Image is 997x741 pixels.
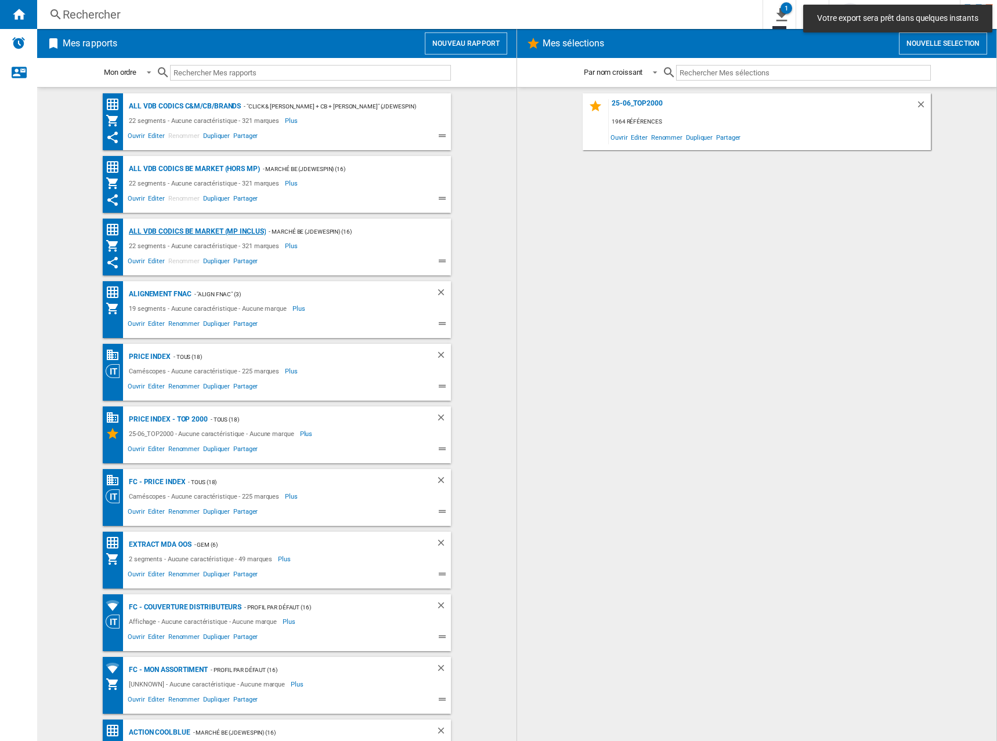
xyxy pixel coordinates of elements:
[609,115,931,129] div: 1964 références
[814,13,982,24] span: Votre export sera prêt dans quelques instants
[232,193,259,207] span: Partager
[126,130,146,144] span: Ouvrir
[899,32,987,55] button: Nouvelle selection
[167,506,201,520] span: Renommer
[916,99,931,115] div: Supprimer
[106,677,126,691] div: Mon assortiment
[126,506,146,520] span: Ouvrir
[126,302,292,315] div: 19 segments - Aucune caractéristique - Aucune marque
[232,381,259,395] span: Partager
[106,364,126,378] div: Vision Catégorie
[300,427,315,441] span: Plus
[146,381,166,395] span: Editer
[714,129,742,145] span: Partager
[167,381,201,395] span: Renommer
[106,97,126,112] div: Matrice des prix
[167,193,201,207] span: Renommer
[126,552,278,566] div: 2 segments - Aucune caractéristique - 49 marques
[201,444,232,457] span: Dupliquer
[106,724,126,738] div: Matrice des prix
[241,600,413,615] div: - Profil par défaut (16)
[208,663,413,677] div: - Profil par défaut (16)
[291,677,305,691] span: Plus
[126,162,260,176] div: ALL VDB CODICS BE MARKET (hors MP)
[201,631,232,645] span: Dupliquer
[241,99,428,114] div: - "Click & [PERSON_NAME] + CB + [PERSON_NAME]" (jdewespin) (11)
[126,600,241,615] div: FC - Couverture distributeurs
[106,661,126,675] div: Couverture des distributeurs
[232,569,259,583] span: Partager
[232,444,259,457] span: Partager
[540,32,606,55] h2: Mes sélections
[285,489,299,503] span: Plus
[146,193,166,207] span: Editer
[285,239,299,253] span: Plus
[126,287,192,302] div: Alignement Fnac
[436,537,451,552] div: Supprimer
[146,506,166,520] span: Editer
[104,68,136,77] div: Mon ordre
[266,224,428,239] div: - Marché BE (jdewespin) (16)
[190,725,413,740] div: - Marché BE (jdewespin) (16)
[167,694,201,708] span: Renommer
[201,130,232,144] span: Dupliquer
[126,569,146,583] span: Ouvrir
[609,99,916,115] div: 25-06_TOP2000
[232,256,259,270] span: Partager
[170,65,451,81] input: Rechercher Mes rapports
[232,506,259,520] span: Partager
[283,615,297,629] span: Plus
[126,114,285,128] div: 22 segments - Aucune caractéristique - 321 marques
[126,193,146,207] span: Ouvrir
[167,569,201,583] span: Renommer
[167,256,201,270] span: Renommer
[232,694,259,708] span: Partager
[232,631,259,645] span: Partager
[201,506,232,520] span: Dupliquer
[106,239,126,253] div: Mon assortiment
[167,631,201,645] span: Renommer
[146,256,166,270] span: Editer
[436,412,451,427] div: Supprimer
[126,256,146,270] span: Ouvrir
[146,569,166,583] span: Editer
[146,444,166,457] span: Editer
[106,427,126,441] div: Mes Sélections
[126,350,171,364] div: PRICE INDEX
[232,318,259,332] span: Partager
[781,2,792,14] div: 1
[106,130,120,144] ng-md-icon: Ce rapport a été partagé avec vous
[201,193,232,207] span: Dupliquer
[106,193,120,207] ng-md-icon: Ce rapport a été partagé avec vous
[126,475,185,489] div: FC - PRICE INDEX
[106,256,120,270] ng-md-icon: Ce rapport a été partagé avec vous
[192,537,413,552] div: - GEM (6)
[185,475,413,489] div: - TOUS (18)
[629,129,649,145] span: Editer
[126,615,283,629] div: Affichage - Aucune caractéristique - Aucune marque
[146,694,166,708] span: Editer
[126,694,146,708] span: Ouvrir
[126,631,146,645] span: Ouvrir
[12,36,26,50] img: alerts-logo.svg
[60,32,120,55] h2: Mes rapports
[126,176,285,190] div: 22 segments - Aucune caractéristique - 321 marques
[436,475,451,489] div: Supprimer
[436,287,451,302] div: Supprimer
[126,725,190,740] div: Action Coolblue
[260,162,428,176] div: - Marché BE (jdewespin) (16)
[436,725,451,740] div: Supprimer
[146,318,166,332] span: Editer
[425,32,507,55] button: Nouveau rapport
[106,302,126,315] div: Mon assortiment
[285,364,299,378] span: Plus
[167,318,201,332] span: Renommer
[201,318,232,332] span: Dupliquer
[609,129,629,145] span: Ouvrir
[436,663,451,677] div: Supprimer
[146,130,166,144] span: Editer
[584,68,642,77] div: Par nom croissant
[106,598,126,613] div: Couverture des distributeurs
[126,318,146,332] span: Ouvrir
[676,65,931,81] input: Rechercher Mes sélections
